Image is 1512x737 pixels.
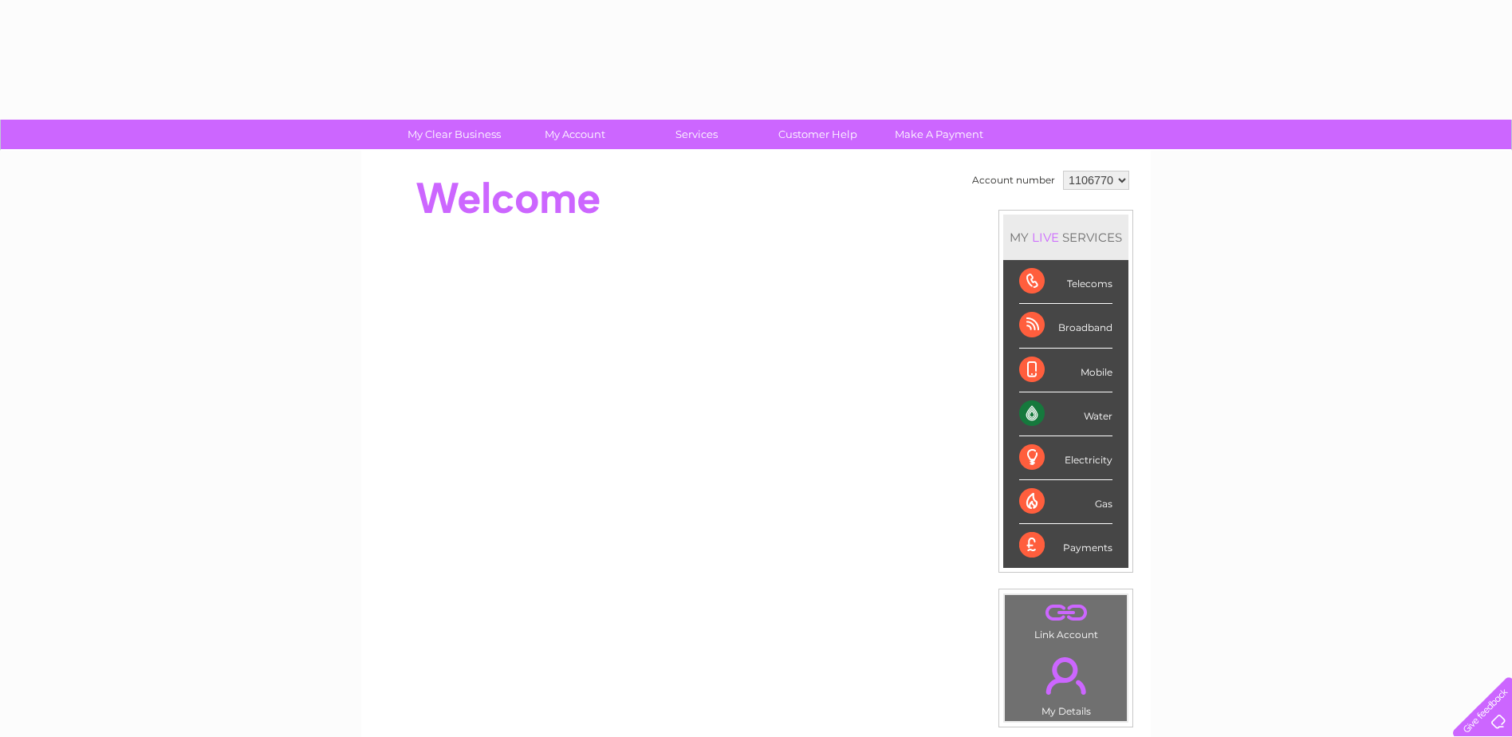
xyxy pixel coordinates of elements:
[388,120,520,149] a: My Clear Business
[1009,599,1123,627] a: .
[1019,392,1112,436] div: Water
[1019,349,1112,392] div: Mobile
[873,120,1005,149] a: Make A Payment
[1019,304,1112,348] div: Broadband
[1019,480,1112,524] div: Gas
[1019,524,1112,567] div: Payments
[1004,594,1128,644] td: Link Account
[1003,215,1128,260] div: MY SERVICES
[968,167,1059,194] td: Account number
[1009,648,1123,703] a: .
[1019,260,1112,304] div: Telecoms
[752,120,884,149] a: Customer Help
[1029,230,1062,245] div: LIVE
[1019,436,1112,480] div: Electricity
[631,120,762,149] a: Services
[510,120,641,149] a: My Account
[1004,644,1128,722] td: My Details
